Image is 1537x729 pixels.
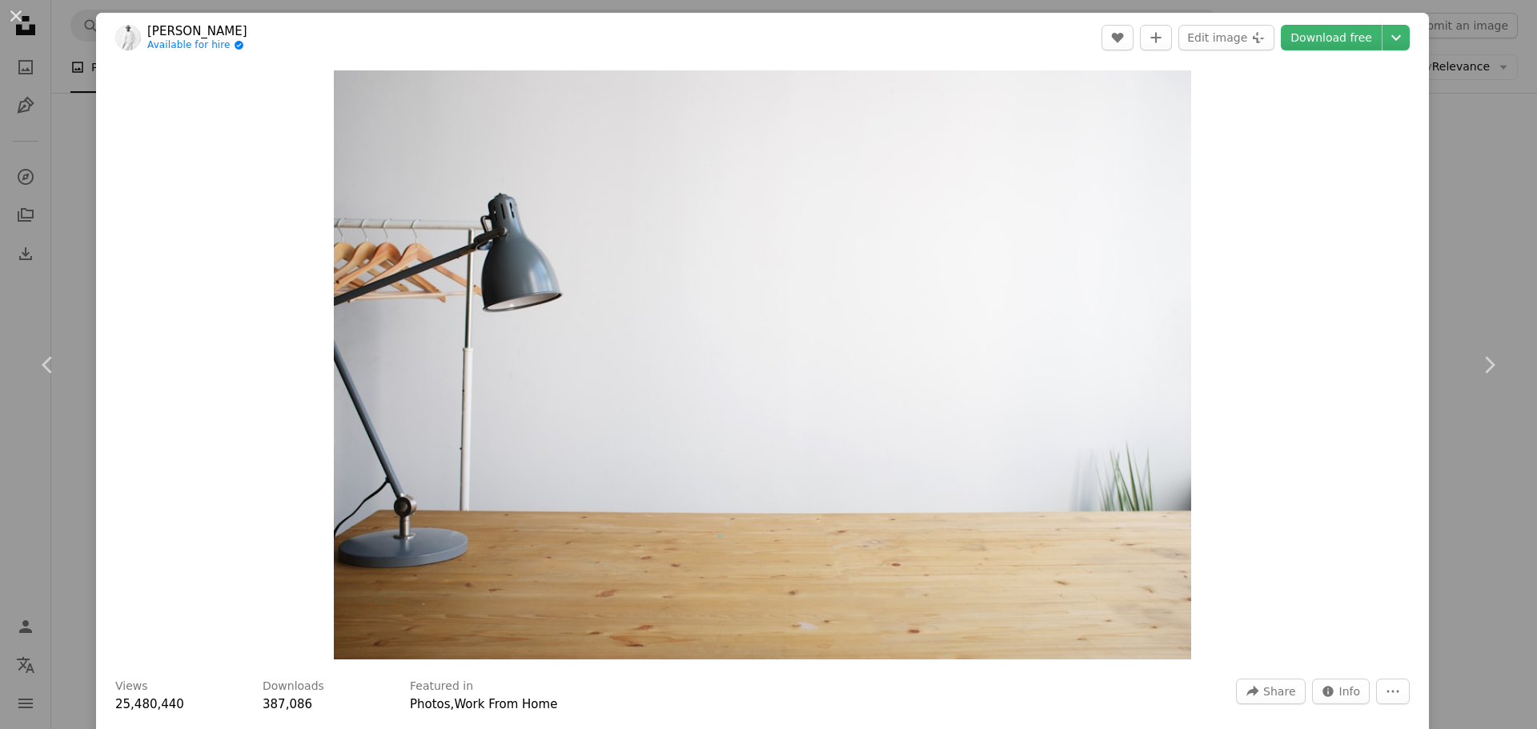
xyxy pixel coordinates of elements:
[451,697,455,711] span: ,
[334,70,1191,659] img: gray balanced-arm lamp on brown wooden table
[115,697,184,711] span: 25,480,440
[1236,679,1305,704] button: Share this image
[410,697,451,711] a: Photos
[1312,679,1370,704] button: Stats about this image
[454,697,557,711] a: Work From Home
[334,70,1191,659] button: Zoom in on this image
[1281,25,1382,50] a: Download free
[115,25,141,50] img: Go to Andrej Lišakov's profile
[263,697,312,711] span: 387,086
[1382,25,1410,50] button: Choose download size
[1140,25,1172,50] button: Add to Collection
[1339,679,1361,703] span: Info
[410,679,473,695] h3: Featured in
[147,23,247,39] a: [PERSON_NAME]
[115,679,148,695] h3: Views
[1441,288,1537,442] a: Next
[263,679,324,695] h3: Downloads
[1102,25,1134,50] button: Like
[147,39,247,52] a: Available for hire
[1376,679,1410,704] button: More Actions
[1178,25,1274,50] button: Edit image
[1263,679,1295,703] span: Share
